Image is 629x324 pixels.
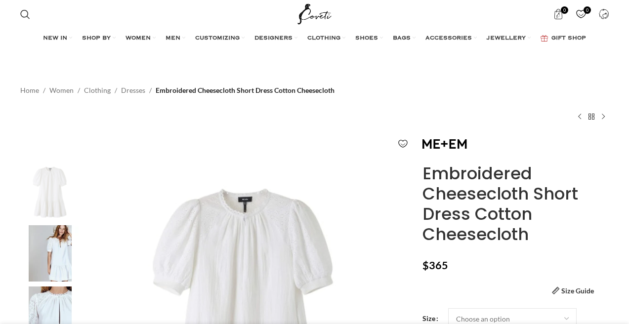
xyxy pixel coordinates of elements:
a: MEN [166,28,185,48]
span: SHOP BY [82,35,111,42]
img: Embroidered Cheesecloth Short Dress Cotton Cheesecloth [20,163,81,220]
span: CLOTHING [307,35,340,42]
h1: Embroidered Cheesecloth Short Dress Cotton Cheesecloth [422,163,609,244]
img: GiftBag [541,35,548,41]
span: JEWELLERY [487,35,526,42]
span: CUSTOMIZING [195,35,240,42]
a: GIFT SHOP [541,28,586,48]
span: $ [422,259,429,272]
a: SHOES [355,28,383,48]
a: CUSTOMIZING [195,28,245,48]
a: Home [20,85,39,96]
label: Size [422,313,438,324]
span: MEN [166,35,180,42]
span: SHOES [355,35,378,42]
a: Clothing [84,85,111,96]
div: Main navigation [15,28,614,48]
span: NEW IN [43,35,67,42]
a: CLOTHING [307,28,345,48]
img: Me and Em [422,139,467,149]
a: JEWELLERY [487,28,531,48]
a: 0 [548,4,569,24]
div: My Wishlist [571,4,591,24]
bdi: 365 [422,259,448,272]
span: GIFT SHOP [551,35,586,42]
a: Search [15,4,35,24]
nav: Breadcrumb [20,85,335,96]
span: 0 [584,6,591,14]
span: ACCESSORIES [425,35,472,42]
a: Dresses [121,85,145,96]
span: 0 [561,6,568,14]
span: Embroidered Cheesecloth Short Dress Cotton Cheesecloth [156,85,335,96]
span: DESIGNERS [254,35,293,42]
a: WOMEN [126,28,156,48]
a: DESIGNERS [254,28,297,48]
a: Site logo [295,9,334,17]
img: Me and Em dresses [20,225,81,282]
a: 0 [571,4,591,24]
a: SHOP BY [82,28,116,48]
a: Previous product [574,111,586,123]
span: WOMEN [126,35,151,42]
a: Women [49,85,74,96]
a: BAGS [393,28,416,48]
a: ACCESSORIES [425,28,477,48]
a: Next product [597,111,609,123]
span: BAGS [393,35,411,42]
a: NEW IN [43,28,72,48]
